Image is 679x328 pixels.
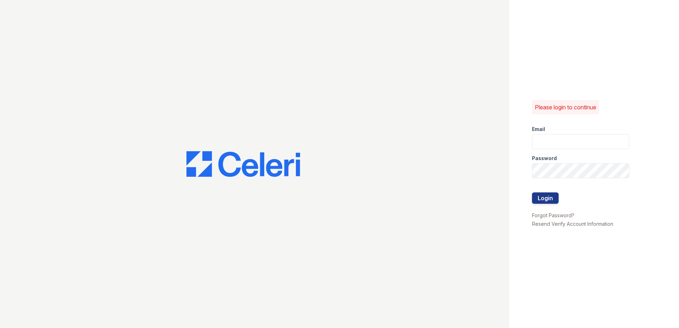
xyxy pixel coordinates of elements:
label: Email [532,126,545,133]
a: Forgot Password? [532,212,574,218]
img: CE_Logo_Blue-a8612792a0a2168367f1c8372b55b34899dd931a85d93a1a3d3e32e68fde9ad4.png [186,151,300,177]
label: Password [532,155,557,162]
p: Please login to continue [535,103,596,111]
button: Login [532,192,559,204]
a: Resend Verify Account Information [532,221,613,227]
